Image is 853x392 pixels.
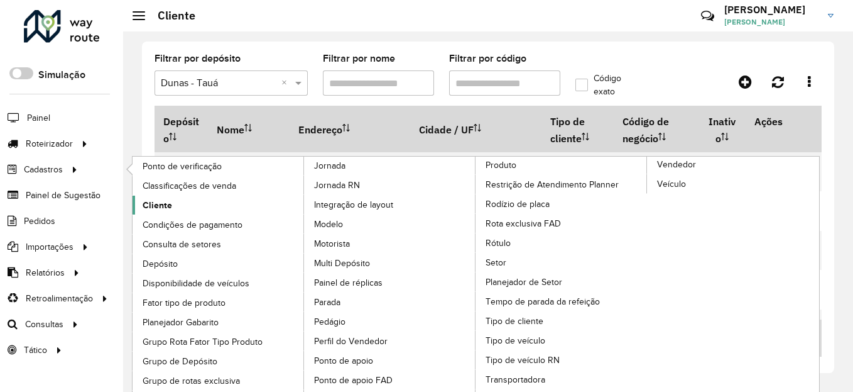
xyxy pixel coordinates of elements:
font: Ponto de apoio FAD [314,376,393,385]
font: Consulta de setores [143,240,221,249]
a: Parada [304,293,476,311]
a: Pedágio [304,312,476,331]
font: Motorista [314,239,350,249]
font: Importações [26,242,73,252]
font: Rótulo [486,238,511,248]
a: Tipo de cliente [475,311,648,330]
a: Grupo de Depósito [133,352,305,371]
font: Painel de réplicas [314,278,383,288]
font: Inativo [709,115,736,145]
font: Ponto de verificação [143,162,222,171]
font: Roteirizador [26,139,73,148]
font: Tempo de parada da refeição [486,297,600,306]
font: Jornada [314,161,345,171]
a: Modelo [304,215,476,233]
font: Pedágio [314,317,345,327]
font: Cliente [158,8,195,23]
font: Retroalimentação [26,294,93,303]
a: Rota exclusiva FAD [475,214,648,233]
font: Ações [754,115,783,128]
font: Perfil do Vendedor [314,337,388,346]
font: Filtrar por código [449,53,526,64]
font: Cidade / UF [419,123,474,136]
a: Ponto de apoio [304,351,476,370]
font: Modelo [314,220,343,229]
font: Produto [486,160,516,170]
a: Integração de layout [304,195,476,214]
a: Condições de pagamento [133,215,305,234]
a: Contato Rápido [694,3,721,30]
a: Rótulo [475,233,648,252]
font: Tático [24,345,47,355]
a: Ponto de verificação [133,157,305,176]
font: Tipo de cliente [486,316,543,326]
a: Rodízio de placa [475,194,648,213]
a: Veículo [647,174,819,193]
font: Restrição de Atendimento Planner [486,180,619,189]
font: Relatórios [26,268,65,277]
a: Planejador Gabarito [133,313,305,332]
a: Restrição de Atendimento Planner [475,175,648,194]
a: Tipo de veículo RN [475,350,648,369]
font: Disponibilidade de veículos [143,279,249,288]
a: Perfil do Vendedor [304,332,476,350]
font: Cadastros [24,165,63,174]
font: Tipo de cliente [550,115,585,145]
font: [PERSON_NAME] [724,17,785,26]
font: Filtrar por depósito [155,53,241,64]
a: Transportadora [475,370,648,389]
font: Grupo de rotas exclusiva [143,376,240,386]
font: Rodízio de placa [486,199,550,209]
font: Multi Depósito [314,259,370,268]
font: Jornada RN [314,181,360,190]
a: Cliente [133,196,305,215]
font: Depósito [163,115,199,145]
font: Nome [217,123,244,136]
font: Condições de pagamento [143,220,242,230]
span: Clear all [281,76,292,91]
font: Parada [314,298,340,307]
a: Depósito [133,254,305,273]
font: Filtrar por nome [323,53,395,64]
font: Consultas [25,320,63,329]
font: Depósito [143,259,178,269]
font: Transportadora [486,375,545,384]
font: Simulação [38,69,85,80]
a: Setor [475,253,648,272]
font: Setor [486,258,506,267]
font: Pedidos [24,216,55,226]
font: Integração de layout [314,200,393,210]
font: Vendedor [657,160,696,169]
font: Classificações de venda [143,181,236,191]
font: Tipo de veículo RN [486,356,560,365]
font: Planejador Gabarito [143,318,219,327]
font: Painel [27,113,50,123]
a: Grupo Rota Fator Tipo Produto [133,332,305,351]
font: Grupo de Depósito [143,357,217,366]
a: Planejador de Setor [475,272,648,291]
font: Código de negócio [622,115,669,145]
font: Cliente [143,200,172,210]
a: Classificações de venda [133,176,305,195]
font: Código exato [594,74,621,96]
a: Ponto de apoio FAD [304,371,476,389]
a: Disponibilidade de veículos [133,274,305,293]
font: Painel de Sugestão [26,191,101,200]
font: Veículo [657,179,686,189]
font: Grupo Rota Fator Tipo Produto [143,337,263,347]
font: Tipo de veículo [486,336,545,345]
a: Painel de réplicas [304,273,476,292]
a: Tempo de parada da refeição [475,292,648,311]
a: Jornada RN [304,176,476,194]
font: Planejador de Setor [486,277,562,287]
a: Fator tipo de produto [133,293,305,312]
a: Consulta de setores [133,235,305,254]
a: Tipo de veículo [475,331,648,350]
font: Fator tipo de produto [143,298,225,308]
font: [PERSON_NAME] [724,3,805,16]
font: Endereço [298,123,342,136]
a: Grupo de rotas exclusiva [133,371,305,390]
font: Ponto de apoio [314,356,373,366]
font: Rota exclusiva FAD [486,219,561,228]
a: Multi Depósito [304,254,476,272]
